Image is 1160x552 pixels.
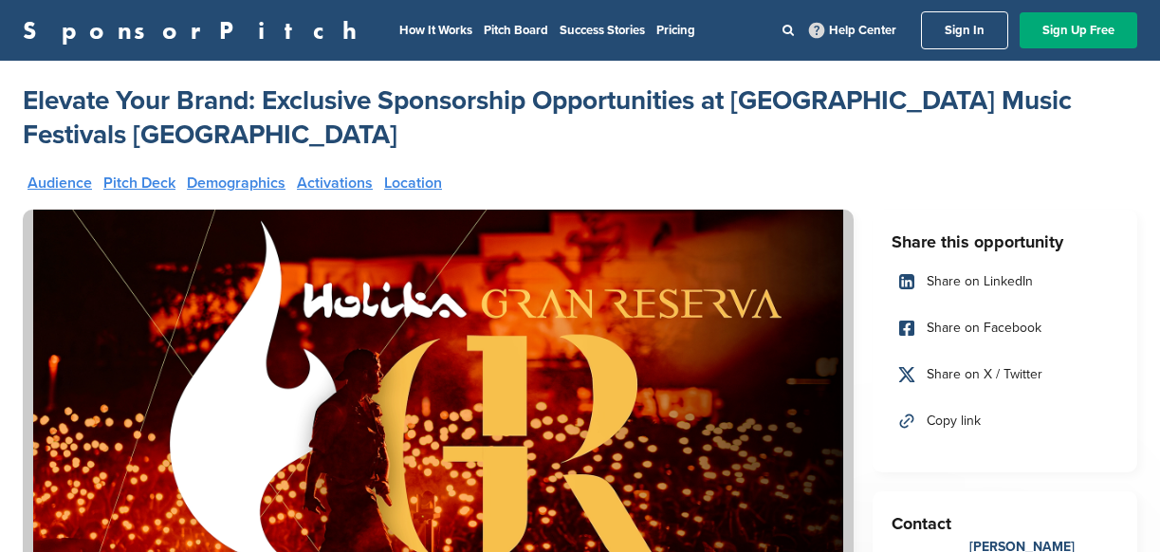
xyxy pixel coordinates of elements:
a: Pitch Board [484,23,548,38]
a: Share on LinkedIn [892,262,1118,302]
a: Success Stories [560,23,645,38]
a: Audience [28,175,92,191]
span: Copy link [927,411,981,432]
a: Share on Facebook [892,308,1118,348]
a: Share on X / Twitter [892,355,1118,395]
a: Sign Up Free [1020,12,1137,48]
h3: Contact [892,510,1118,537]
a: Elevate Your Brand: Exclusive Sponsorship Opportunities at [GEOGRAPHIC_DATA] Music Festivals [GEO... [23,83,1137,152]
a: Pricing [656,23,695,38]
a: Copy link [892,401,1118,441]
a: Help Center [805,19,900,42]
a: Pitch Deck [103,175,175,191]
a: Demographics [187,175,285,191]
a: Activations [297,175,373,191]
span: Share on X / Twitter [927,364,1042,385]
span: Share on LinkedIn [927,271,1033,292]
span: Share on Facebook [927,318,1041,339]
a: How It Works [399,23,472,38]
h3: Share this opportunity [892,229,1118,255]
a: Location [384,175,442,191]
a: Sign In [921,11,1008,49]
a: SponsorPitch [23,18,369,43]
